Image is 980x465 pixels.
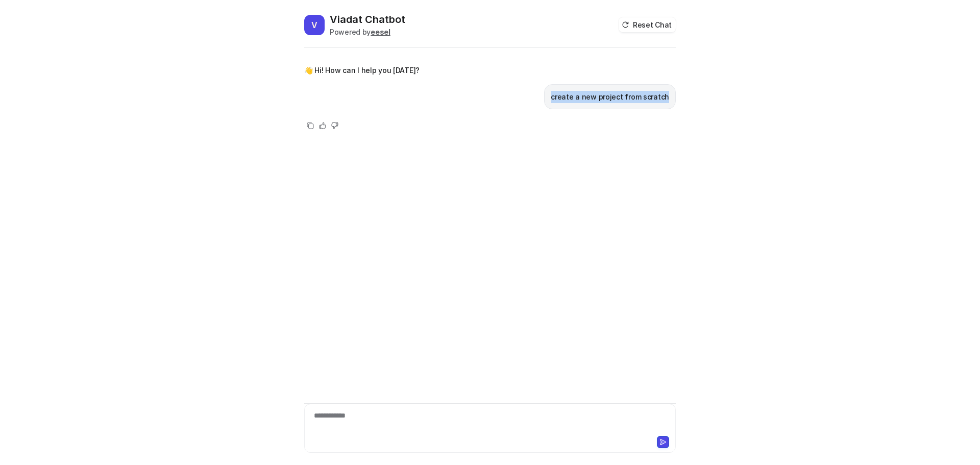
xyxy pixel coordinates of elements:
[304,64,420,77] p: 👋 Hi! How can I help you [DATE]?
[371,28,390,36] b: eesel
[330,12,405,27] h2: Viadat Chatbot
[330,27,405,37] div: Powered by
[619,17,676,32] button: Reset Chat
[551,91,669,103] p: create a new project from scratch
[304,15,325,35] span: V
